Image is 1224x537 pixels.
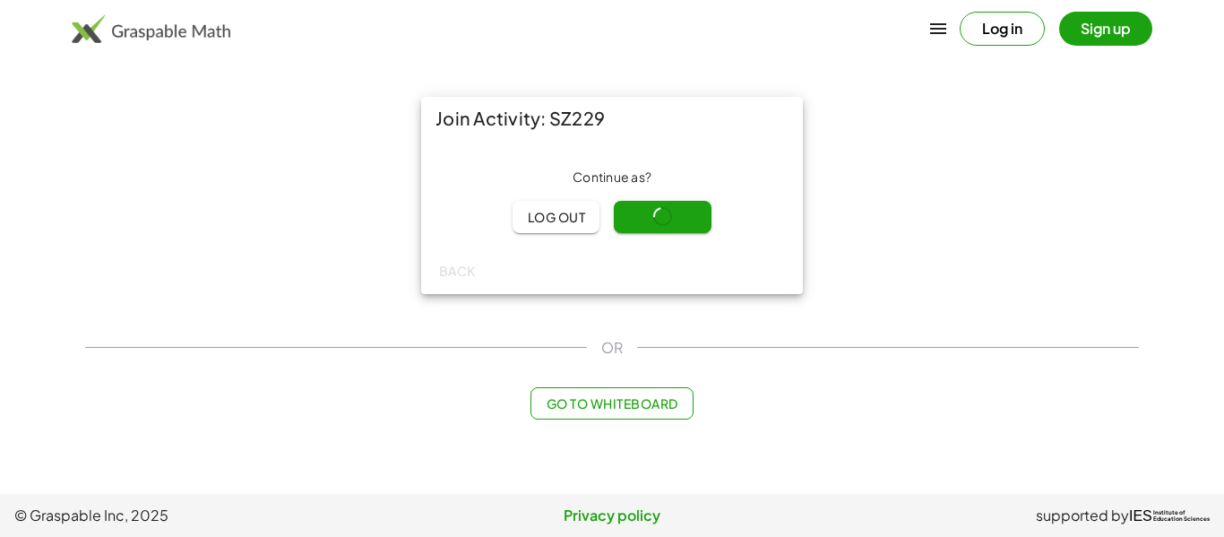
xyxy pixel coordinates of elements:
button: Log in [960,12,1045,46]
span: Institute of Education Sciences [1153,510,1210,523]
button: Sign up [1059,12,1152,46]
button: Go to Whiteboard [530,387,693,420]
span: © Graspable Inc, 2025 [14,505,413,526]
button: Log out [513,201,599,233]
span: Go to Whiteboard [546,395,677,411]
a: Privacy policy [413,505,812,526]
a: IESInstitute ofEducation Sciences [1129,505,1210,526]
span: Log out [527,209,585,225]
div: Join Activity: SZ229 [421,97,803,140]
span: OR [601,337,623,359]
span: IES [1129,507,1152,524]
div: Continue as ? [435,169,789,186]
span: supported by [1036,505,1129,526]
